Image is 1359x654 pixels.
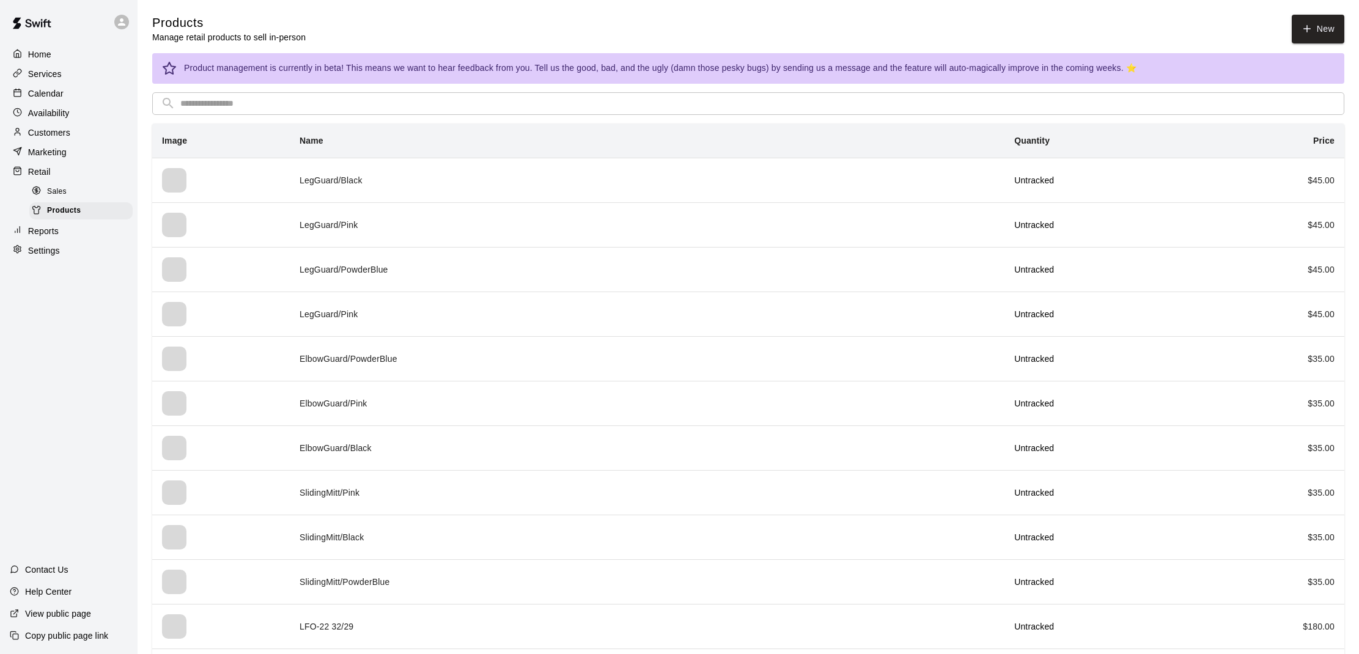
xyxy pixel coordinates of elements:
td: $ 35.00 [1187,425,1344,470]
p: Settings [28,244,60,257]
td: $ 35.00 [1187,559,1344,604]
p: Untracked [1014,353,1177,365]
td: $ 35.00 [1187,381,1344,425]
a: Sales [29,182,138,201]
p: Untracked [1014,531,1177,543]
span: Products [47,205,81,217]
td: LegGuard/PowderBlue [290,247,1004,292]
p: Untracked [1014,219,1177,231]
a: Calendar [10,84,128,103]
p: Home [28,48,51,61]
p: View public page [25,608,91,620]
p: Reports [28,225,59,237]
p: Untracked [1014,620,1177,633]
b: Image [162,136,187,145]
h5: Products [152,15,306,31]
td: $ 35.00 [1187,515,1344,559]
td: LegGuard/Black [290,158,1004,202]
p: Untracked [1014,263,1177,276]
a: Retail [10,163,128,181]
b: Name [300,136,323,145]
a: Home [10,45,128,64]
p: Retail [28,166,51,178]
td: $ 35.00 [1187,336,1344,381]
td: ElbowGuard/Black [290,425,1004,470]
td: $ 45.00 [1187,292,1344,336]
td: ElbowGuard/PowderBlue [290,336,1004,381]
p: Services [28,68,62,80]
p: Untracked [1014,487,1177,499]
td: SlidingMitt/Pink [290,470,1004,515]
p: Untracked [1014,308,1177,320]
a: sending us a message [783,63,871,73]
p: Manage retail products to sell in-person [152,31,306,43]
p: Marketing [28,146,67,158]
td: LFO-22 32/29 [290,604,1004,648]
a: New [1292,15,1344,43]
p: Customers [28,127,70,139]
div: Product management is currently in beta! This means we want to hear feedback from you. Tell us th... [184,57,1136,80]
td: $ 180.00 [1187,604,1344,648]
div: Sales [29,183,133,200]
a: Settings [10,241,128,260]
b: Quantity [1014,136,1050,145]
a: Marketing [10,143,128,161]
p: Help Center [25,586,72,598]
p: Copy public page link [25,630,108,642]
p: Untracked [1014,174,1177,186]
p: Availability [28,107,70,119]
td: $ 45.00 [1187,202,1344,247]
b: Price [1313,136,1335,145]
td: SlidingMitt/PowderBlue [290,559,1004,604]
td: $ 45.00 [1187,158,1344,202]
a: Services [10,65,128,83]
p: Contact Us [25,564,68,576]
td: LegGuard/Pink [290,202,1004,247]
p: Untracked [1014,576,1177,588]
td: LegGuard/Pink [290,292,1004,336]
span: Sales [47,186,67,198]
a: Customers [10,123,128,142]
div: Products [29,202,133,219]
td: $ 45.00 [1187,247,1344,292]
p: Calendar [28,87,64,100]
a: Products [29,201,138,220]
p: Untracked [1014,397,1177,410]
td: SlidingMitt/Black [290,515,1004,559]
p: Untracked [1014,442,1177,454]
td: ElbowGuard/Pink [290,381,1004,425]
a: Availability [10,104,128,122]
td: $ 35.00 [1187,470,1344,515]
a: Reports [10,222,128,240]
